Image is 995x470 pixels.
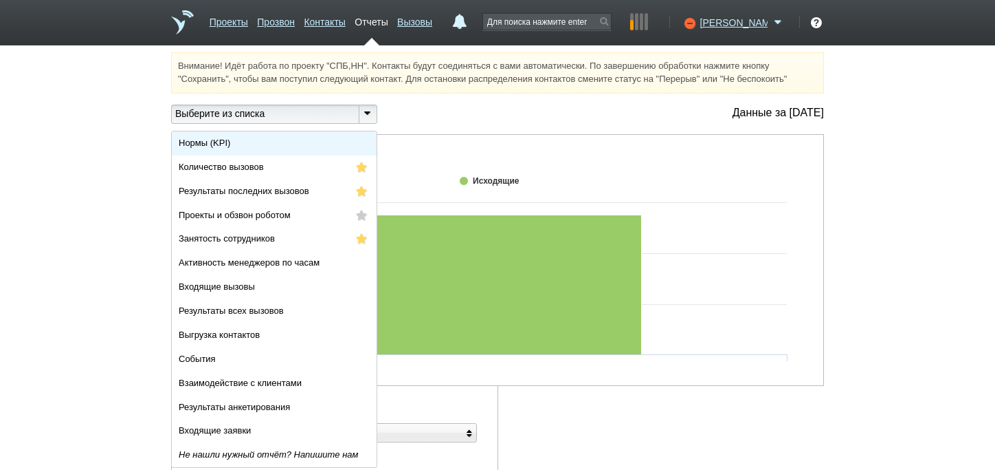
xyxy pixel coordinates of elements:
span: Выгрузка контактов [179,330,260,340]
span: События [179,354,216,364]
span: Проекты и обзвон роботом [179,210,291,220]
a: [PERSON_NAME] [700,14,786,28]
span: Результаты анкетирования [179,402,290,412]
a: Вызовы [397,10,432,30]
a: Прозвон [257,10,295,30]
span: [PERSON_NAME] [700,16,768,30]
span: Взаимодействие с клиентами [179,378,302,388]
input: Для поиска нажмите enter [483,14,611,30]
a: На главную [171,10,194,34]
div: Выберите из списка [172,107,348,121]
a: Отчеты [355,10,388,30]
span: Активность менеджеров по часам [179,258,320,268]
span: Количество вызовов [179,162,264,172]
a: Проекты [210,10,248,30]
span: Нормы (KPI) [179,138,230,148]
span: Исходящие [473,176,519,186]
span: Занятость сотрудников [179,234,275,244]
span: Входящие вызовы [179,281,255,292]
a: Контакты [304,10,345,30]
span: Результаты всех вызовов [179,306,284,316]
i: Не нашли нужный отчёт? Напишите нам [179,450,359,460]
div: Данные за [DATE] [733,105,824,121]
span: Входящие заявки [179,426,251,436]
div: Внимание! Идёт работа по проекту "СПБ,НН". Контакты будут соединяться с вами автоматически. По за... [171,52,824,94]
div: ? [811,17,822,28]
span: Результаты последних вызовов [179,186,309,196]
